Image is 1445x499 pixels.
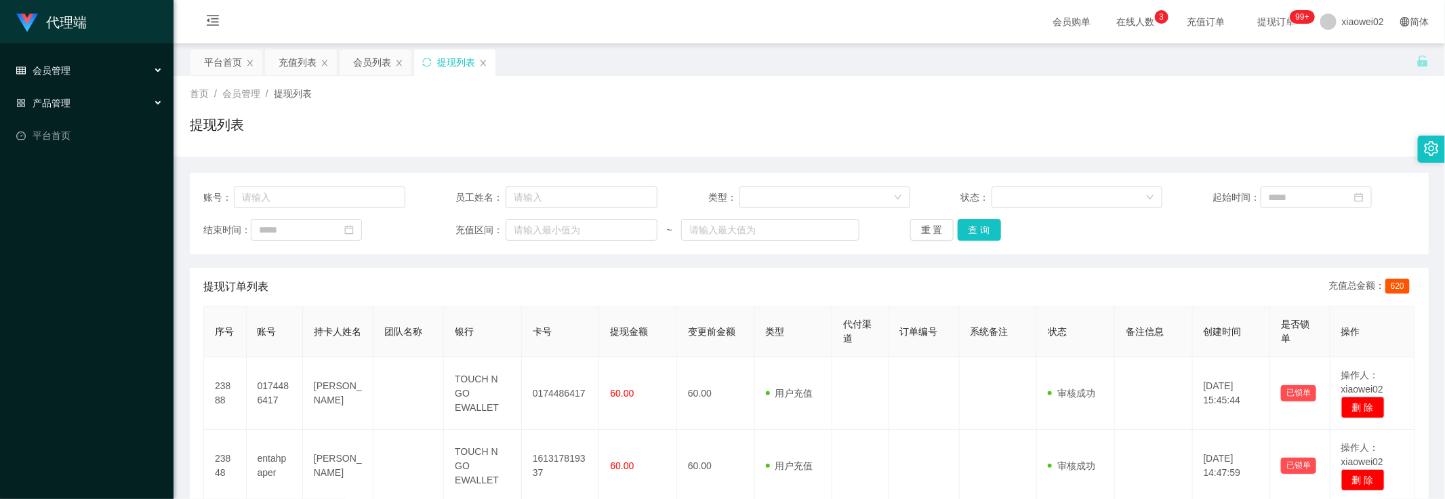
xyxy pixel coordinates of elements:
i: 图标: table [16,66,26,75]
span: 卡号 [533,326,552,337]
span: 结束时间： [203,223,251,237]
span: 在线人数 [1110,17,1162,26]
span: 银行 [455,326,474,337]
span: 持卡人姓名 [314,326,361,337]
i: 图标: down [894,193,902,203]
i: 图标: down [1146,193,1154,203]
span: 变更前金额 [688,326,735,337]
span: 620 [1385,279,1410,294]
input: 请输入最小值为 [506,219,658,241]
td: [DATE] 15:45:44 [1193,357,1271,430]
i: 图标: menu-fold [190,1,236,44]
i: 图标: sync [422,58,432,67]
span: 60.00 [610,460,634,471]
span: 类型 [766,326,785,337]
input: 请输入最大值为 [681,219,859,241]
span: 账号 [258,326,277,337]
td: 0174486417 [522,357,600,430]
button: 查 询 [958,219,1001,241]
span: 状态 [1048,326,1067,337]
button: 删 除 [1341,397,1385,418]
div: 会员列表 [353,49,391,75]
span: 首页 [190,88,209,99]
div: 充值总金额： [1328,279,1415,295]
span: 账号： [203,191,234,205]
i: 图标: setting [1424,141,1439,156]
span: 提现金额 [610,326,648,337]
span: 类型： [708,191,739,205]
h1: 提现列表 [190,115,244,135]
td: 60.00 [677,357,755,430]
span: 提现订单 [1251,17,1303,26]
i: 图标: calendar [1354,193,1364,202]
sup: 1208 [1290,10,1315,24]
span: 团队名称 [384,326,422,337]
input: 请输入 [506,186,658,208]
span: / [266,88,268,99]
td: 23888 [204,357,247,430]
span: 操作人：xiaowei02 [1341,442,1383,467]
span: 订单编号 [900,326,938,337]
td: [PERSON_NAME] [303,357,373,430]
span: 审核成功 [1048,388,1095,399]
span: 操作人：xiaowei02 [1341,370,1383,395]
span: 是否锁单 [1281,319,1309,344]
span: ~ [657,223,681,237]
a: 代理端 [16,16,87,27]
span: 创建时间 [1204,326,1242,337]
td: 0174486417 [247,357,303,430]
span: 备注信息 [1126,326,1164,337]
span: 操作 [1341,326,1360,337]
i: 图标: global [1400,17,1410,26]
span: 会员管理 [222,88,260,99]
td: TOUCH N GO EWALLET [444,357,522,430]
div: 提现列表 [437,49,475,75]
i: 图标: close [395,59,403,67]
span: 提现订单列表 [203,279,268,295]
i: 图标: calendar [344,225,354,235]
span: 状态： [960,191,992,205]
span: 充值区间： [455,223,505,237]
div: 平台首页 [204,49,242,75]
i: 图标: unlock [1417,55,1429,67]
img: logo.9652507e.png [16,14,38,33]
i: 图标: close [479,59,487,67]
i: 图标: appstore-o [16,98,26,108]
span: 员工姓名： [455,191,505,205]
i: 图标: close [246,59,254,67]
span: 提现列表 [274,88,312,99]
div: 充值列表 [279,49,317,75]
button: 已锁单 [1281,458,1316,474]
span: 60.00 [610,388,634,399]
span: 产品管理 [16,98,70,108]
span: 代付渠道 [843,319,872,344]
button: 重 置 [910,219,954,241]
span: / [214,88,217,99]
span: 起始时间： [1213,191,1261,205]
span: 会员管理 [16,65,70,76]
input: 请输入 [234,186,405,208]
span: 用户充值 [766,388,813,399]
i: 图标: close [321,59,329,67]
p: 3 [1159,10,1164,24]
button: 删 除 [1341,469,1385,491]
span: 系统备注 [971,326,1009,337]
button: 已锁单 [1281,385,1316,401]
span: 用户充值 [766,460,813,471]
span: 序号 [215,326,234,337]
span: 充值订单 [1181,17,1232,26]
sup: 3 [1155,10,1168,24]
span: 审核成功 [1048,460,1095,471]
a: 图标: dashboard平台首页 [16,122,163,149]
h1: 代理端 [46,1,87,44]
